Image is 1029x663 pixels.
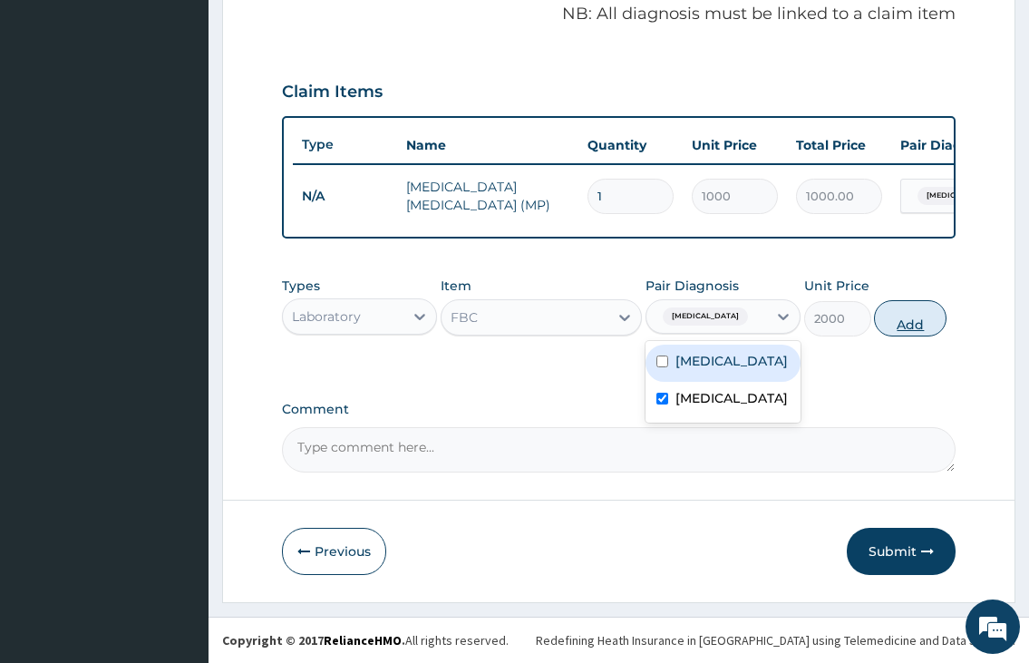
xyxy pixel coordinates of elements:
span: [MEDICAL_DATA] [663,307,748,326]
a: RelianceHMO [324,632,402,648]
div: FBC [451,308,478,327]
th: Unit Price [683,127,787,163]
th: Type [293,128,397,161]
label: Item [441,277,471,295]
strong: Copyright © 2017 . [222,632,405,648]
th: Total Price [787,127,891,163]
button: Previous [282,528,386,575]
label: Unit Price [804,277,869,295]
th: Name [397,127,578,163]
label: Pair Diagnosis [646,277,739,295]
div: Laboratory [292,307,361,326]
label: [MEDICAL_DATA] [675,352,788,370]
button: Add [874,300,946,336]
td: N/A [293,180,397,213]
span: We're online! [105,210,250,393]
label: Comment [282,402,955,417]
label: Types [282,278,320,294]
div: Minimize live chat window [297,9,341,53]
img: d_794563401_company_1708531726252_794563401 [34,91,73,136]
td: [MEDICAL_DATA] [MEDICAL_DATA] (MP) [397,169,578,223]
label: [MEDICAL_DATA] [675,389,788,407]
div: Redefining Heath Insurance in [GEOGRAPHIC_DATA] using Telemedicine and Data Science! [536,631,1015,649]
p: NB: All diagnosis must be linked to a claim item [282,3,955,26]
h3: Claim Items [282,83,383,102]
span: [MEDICAL_DATA] [917,187,1003,205]
div: Chat with us now [94,102,305,125]
textarea: Type your message and hit 'Enter' [9,457,345,521]
button: Submit [847,528,956,575]
th: Quantity [578,127,683,163]
footer: All rights reserved. [209,617,1029,663]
